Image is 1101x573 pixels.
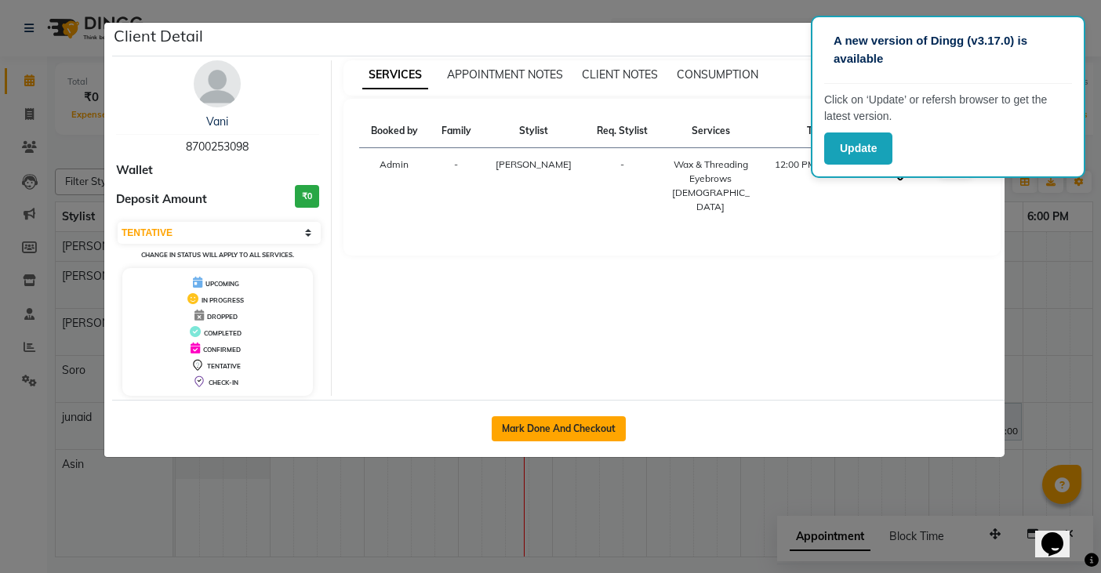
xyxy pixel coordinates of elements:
button: Mark Done And Checkout [492,416,626,441]
small: Change in status will apply to all services. [141,251,294,259]
span: CONSUMPTION [677,67,758,82]
span: CONFIRMED [203,346,241,354]
th: Family [430,114,482,148]
h3: ₹0 [295,185,319,208]
span: 8700253098 [186,140,249,154]
span: Deposit Amount [116,190,207,209]
span: Wallet [116,161,153,180]
td: Admin [359,148,431,224]
td: 12:00 PM-12:30 PM [761,148,874,224]
div: Wax & Threading Eyebrows [DEMOGRAPHIC_DATA] [670,158,752,214]
td: - [585,148,660,224]
span: CLIENT NOTES [582,67,658,82]
th: Booked by [359,114,431,148]
span: DROPPED [207,313,238,321]
th: Time [761,114,874,148]
td: - [430,148,482,224]
span: APPOINTMENT NOTES [447,67,563,82]
button: Update [824,132,892,165]
th: Services [660,114,761,148]
a: Vani [206,114,228,129]
h5: Client Detail [114,24,203,48]
span: IN PROGRESS [202,296,244,304]
th: Stylist [482,114,585,148]
span: TENTATIVE [207,362,241,370]
span: SERVICES [362,61,428,89]
p: Click on ‘Update’ or refersh browser to get the latest version. [824,92,1072,125]
th: Req. Stylist [585,114,660,148]
span: CHECK-IN [209,379,238,386]
p: A new version of Dingg (v3.17.0) is available [834,32,1063,67]
img: avatar [194,60,241,107]
span: COMPLETED [204,329,242,337]
iframe: chat widget [1035,510,1085,557]
span: UPCOMING [205,280,239,288]
span: [PERSON_NAME] [496,158,572,170]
